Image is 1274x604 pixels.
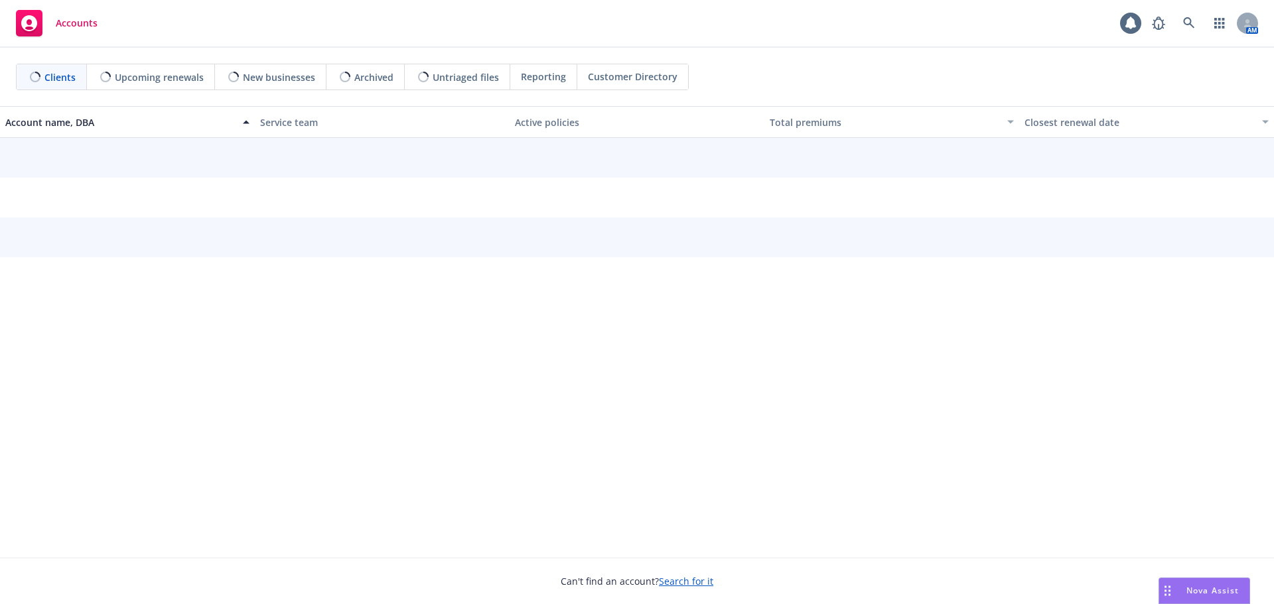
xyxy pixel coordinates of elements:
span: Customer Directory [588,70,677,84]
button: Active policies [510,106,764,138]
a: Search for it [659,575,713,587]
div: Active policies [515,115,759,129]
button: Nova Assist [1159,577,1250,604]
span: Upcoming renewals [115,70,204,84]
div: Closest renewal date [1025,115,1254,129]
a: Report a Bug [1145,10,1172,36]
span: Nova Assist [1186,585,1239,596]
span: Can't find an account? [561,574,713,588]
button: Service team [255,106,510,138]
div: Drag to move [1159,578,1176,603]
button: Closest renewal date [1019,106,1274,138]
span: Clients [44,70,76,84]
a: Search [1176,10,1202,36]
div: Service team [260,115,504,129]
div: Account name, DBA [5,115,235,129]
a: Switch app [1206,10,1233,36]
span: Archived [354,70,393,84]
div: Total premiums [770,115,999,129]
span: Untriaged files [433,70,499,84]
span: Reporting [521,70,566,84]
span: Accounts [56,18,98,29]
button: Total premiums [764,106,1019,138]
span: New businesses [243,70,315,84]
a: Accounts [11,5,103,42]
